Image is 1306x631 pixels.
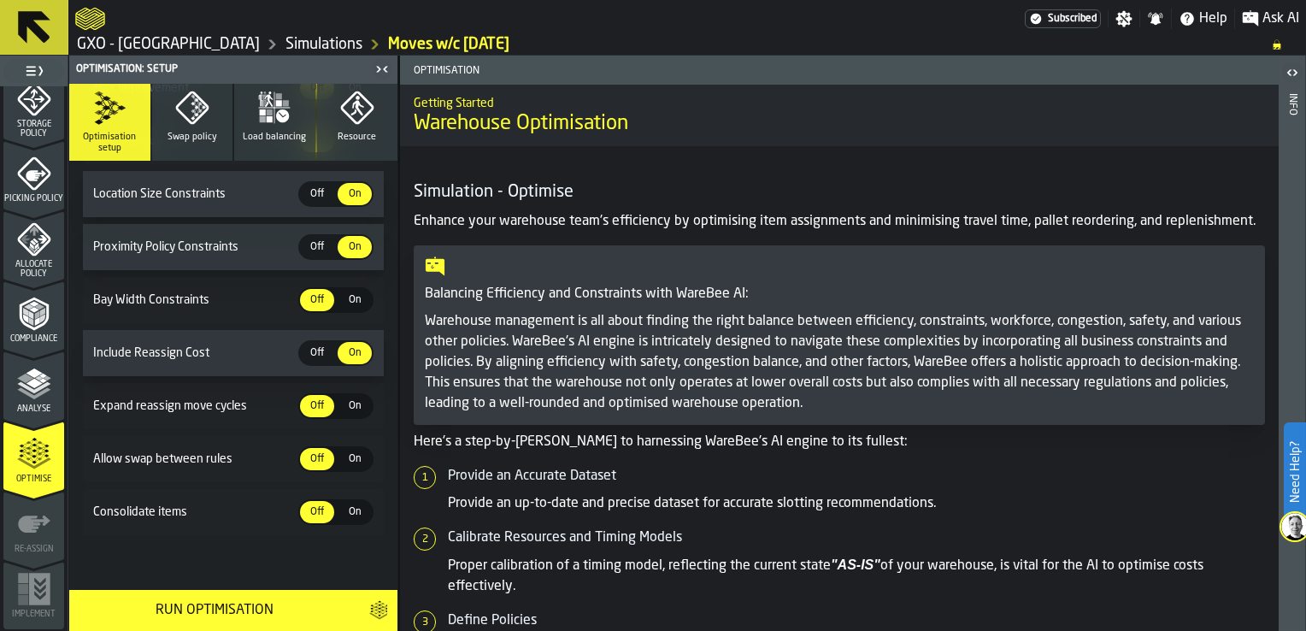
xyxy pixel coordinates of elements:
div: thumb [338,183,372,205]
div: thumb [300,342,334,364]
span: Optimise [3,475,64,484]
label: button-toggle-Help [1172,9,1234,29]
span: Allow swap between rules [90,452,298,466]
li: menu Re-assign [3,492,64,560]
div: thumb [338,501,372,523]
label: button-switch-multi-Off [298,446,336,472]
p: Provide an up-to-date and precise dataset for accurate slotting recommendations. [448,493,1265,514]
label: button-toggle-Close me [370,59,394,80]
div: thumb [338,395,372,417]
span: On [341,398,368,414]
span: Swap policy [168,132,217,143]
h4: Simulation - Optimise [414,180,1265,204]
div: title-Warehouse Optimisation [400,85,1279,146]
div: thumb [300,395,334,417]
a: link-to-/wh/i/a3c616c1-32a4-47e6-8ca0-af4465b04030/simulations/537b5887-38e0-42bd-9e22-5dee30fecb26 [388,35,509,54]
span: Subscribed [1048,13,1097,25]
label: button-switch-multi-Off [298,340,336,366]
label: button-toggle-Settings [1109,10,1139,27]
span: Include Reassign Cost [90,346,298,360]
li: menu Compliance [3,281,64,350]
h5: Define Policies [448,610,1265,631]
a: logo-header [75,3,105,34]
nav: Breadcrumb [75,34,1299,55]
span: Optimisation: Setup [76,63,178,75]
label: button-switch-multi-Off [298,393,336,419]
span: Compliance [3,334,64,344]
div: thumb [300,501,334,523]
a: link-to-/wh/i/a3c616c1-32a4-47e6-8ca0-af4465b04030 [285,35,362,54]
span: Load balancing [243,132,306,143]
span: Allocate Policy [3,260,64,279]
div: thumb [300,289,334,311]
span: Consolidate items [90,505,298,519]
label: button-switch-multi-On [336,340,374,366]
div: thumb [300,183,334,205]
span: Optimisation [407,65,843,77]
span: On [341,292,368,308]
label: button-switch-multi-On [336,393,374,419]
span: On [341,345,368,361]
span: On [341,504,368,520]
span: Resource [338,132,376,143]
li: menu Allocate Policy [3,211,64,280]
span: Off [303,239,331,255]
h2: Sub Title [414,93,1265,110]
span: Warehouse Optimisation [414,110,628,138]
button: button- [359,590,397,631]
div: Menu Subscription [1025,9,1101,28]
span: Off [303,292,331,308]
label: button-switch-multi-On [336,446,374,472]
span: Storage Policy [3,120,64,139]
span: Ask AI [1262,9,1299,29]
div: thumb [338,289,372,311]
p: Enhance your warehouse team's efficiency by optimising item assignments and minimising travel tim... [414,211,1265,232]
span: Off [303,504,331,520]
label: button-switch-multi-Off [298,499,336,525]
span: Optimisation setup [76,132,144,154]
label: Need Help? [1285,424,1304,520]
div: thumb [338,342,372,364]
li: menu Picking Policy [3,141,64,209]
a: link-to-/wh/i/a3c616c1-32a4-47e6-8ca0-af4465b04030 [77,35,260,54]
span: Re-assign [3,545,64,554]
label: button-toggle-Ask AI [1235,9,1306,29]
h5: Provide an Accurate Dataset [448,466,1265,487]
span: Off [303,398,331,414]
span: Off [303,345,331,361]
span: Off [303,186,331,202]
div: Run Optimisation [79,600,349,621]
em: "AS-IS" [831,557,880,572]
label: button-toggle-Open [1280,59,1304,90]
label: button-switch-multi-Off [298,234,336,260]
label: button-switch-multi-Off [298,287,336,313]
span: On [341,451,368,467]
label: button-toggle-Notifications [1140,10,1171,27]
span: On [341,186,368,202]
div: thumb [300,236,334,258]
span: Location Size Constraints [90,187,298,201]
h5: Calibrate Resources and Timing Models [448,528,1265,548]
span: Expand reassign move cycles [90,399,298,413]
a: link-to-/wh/i/a3c616c1-32a4-47e6-8ca0-af4465b04030/settings/billing [1025,9,1101,28]
p: Here's a step-by-[PERSON_NAME] to harnessing WareBee's AI engine to its fullest: [414,432,1265,452]
li: menu Analyse [3,351,64,420]
label: button-toggle-Toggle Full Menu [3,59,64,83]
span: Help [1199,9,1227,29]
span: On [341,239,368,255]
header: Info [1279,56,1305,631]
span: Picking Policy [3,194,64,203]
button: button-Run Optimisation [69,590,359,631]
div: thumb [300,448,334,470]
label: button-switch-multi-On [336,234,374,260]
p: Proper calibration of a timing model, reflecting the current state of your warehouse, is vital fo... [448,555,1265,597]
p: Balancing Efficiency and Constraints with WareBee AI: [425,284,1254,304]
span: Off [303,451,331,467]
div: thumb [338,236,372,258]
label: button-switch-multi-On [336,287,374,313]
span: Bay Width Constraints [90,293,298,307]
p: Warehouse management is all about finding the right balance between efficiency, constraints, work... [425,311,1254,414]
span: Proximity Policy Constraints [90,240,298,254]
span: Implement [3,610,64,619]
label: button-switch-multi-On [336,181,374,207]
